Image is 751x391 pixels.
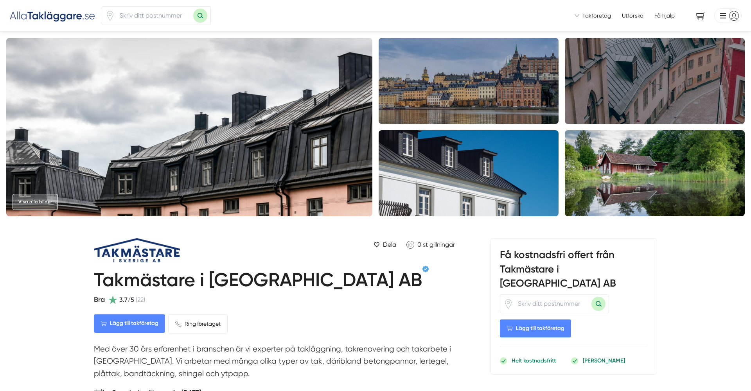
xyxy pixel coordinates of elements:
span: Ring företaget [185,319,221,328]
img: byta tak täby [565,130,745,216]
a: Klicka för att gilla Takmästare i Sverige AB [402,238,459,251]
span: (22) [136,295,145,305]
img: Logotyp Takmästare i Sverige AB [94,238,180,262]
span: 3.7/5 [119,295,134,305]
img: Alla Takläggare [9,9,95,22]
span: Dela [383,240,396,249]
svg: Pin / Karta [105,11,115,21]
svg: Pin / Karta [503,299,513,309]
p: Helt kostnadsfritt [512,357,556,364]
p: [PERSON_NAME] [583,357,625,364]
: Lägg till takföretag [94,314,165,332]
span: Klicka för att använda din position. [503,299,513,309]
span: navigation-cart [690,9,711,23]
input: Skriv ditt postnummer [115,7,193,25]
h3: Få kostnadsfri offert från Takmästare i [GEOGRAPHIC_DATA] AB [500,248,647,294]
img: Företagsbild från Takmästare i Stockholm AB [565,38,745,124]
img: takläggning i Täby [6,38,372,216]
img: takläggning i täby [379,130,559,216]
img: Takmästare i Stockholm AB bild [379,38,559,124]
h1: Takmästare i [GEOGRAPHIC_DATA] AB [94,269,422,294]
span: Få hjälp [654,12,675,20]
input: Skriv ditt postnummer [513,295,591,313]
a: Visa alla bilder [13,194,58,210]
: Lägg till takföretag [500,319,571,337]
p: Med över 30 års erfarenhet i branschen är vi experter på takläggning, takrenovering och takarbete... [94,343,459,384]
a: Dela [370,238,399,251]
a: Utforska [622,12,643,20]
span: st gillningar [423,241,455,248]
span: Klicka för att använda din position. [105,11,115,21]
a: Ring företaget [168,314,228,333]
span: 0 [417,241,421,248]
span: Takföretag [582,12,611,20]
span: Verifierat av Henrik Östling [422,265,429,273]
span: Bra [94,295,105,304]
button: Sök med postnummer [591,297,605,311]
button: Sök med postnummer [193,9,207,23]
